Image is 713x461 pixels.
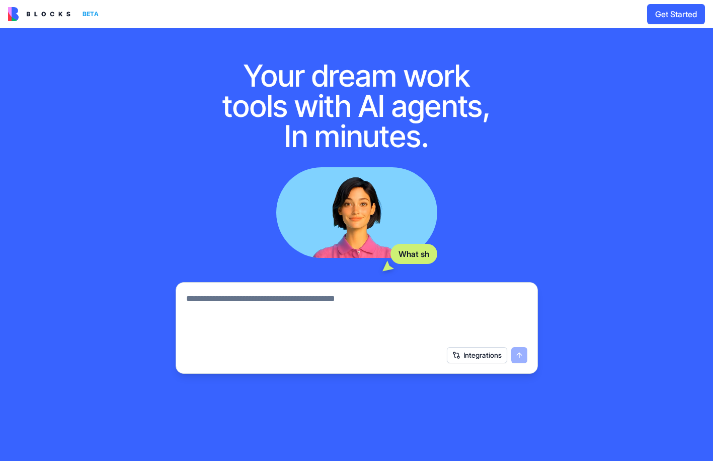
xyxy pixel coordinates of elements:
img: logo [8,7,70,21]
button: Get Started [647,4,705,24]
a: BETA [8,7,103,21]
div: BETA [78,7,103,21]
h1: Your dream work tools with AI agents, In minutes. [212,60,502,151]
div: What sh [390,244,437,264]
button: Integrations [447,347,507,363]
